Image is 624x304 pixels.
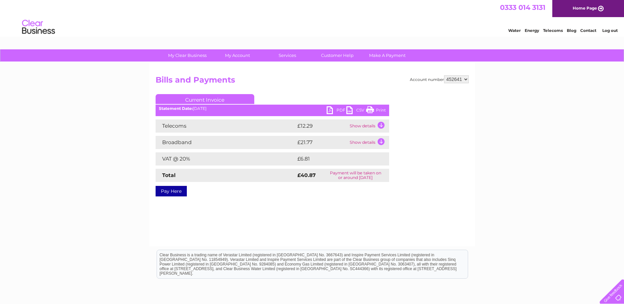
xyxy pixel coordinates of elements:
[348,136,389,149] td: Show details
[210,49,264,62] a: My Account
[508,28,521,33] a: Water
[346,106,366,116] a: CSV
[310,49,364,62] a: Customer Help
[22,17,55,37] img: logo.png
[348,119,389,133] td: Show details
[296,136,348,149] td: £21.77
[296,152,373,165] td: £6.81
[157,4,468,32] div: Clear Business is a trading name of Verastar Limited (registered in [GEOGRAPHIC_DATA] No. 3667643...
[602,28,618,33] a: Log out
[162,172,176,178] strong: Total
[160,49,214,62] a: My Clear Business
[543,28,563,33] a: Telecoms
[156,75,469,88] h2: Bills and Payments
[296,119,348,133] td: £12.29
[260,49,314,62] a: Services
[327,106,346,116] a: PDF
[156,186,187,196] a: Pay Here
[297,172,316,178] strong: £40.87
[580,28,596,33] a: Contact
[322,169,389,182] td: Payment will be taken on or around [DATE]
[525,28,539,33] a: Energy
[156,136,296,149] td: Broadband
[360,49,414,62] a: Make A Payment
[366,106,386,116] a: Print
[156,94,254,104] a: Current Invoice
[159,106,193,111] b: Statement Date:
[567,28,576,33] a: Blog
[156,152,296,165] td: VAT @ 20%
[156,106,389,111] div: [DATE]
[500,3,545,12] a: 0333 014 3131
[410,75,469,83] div: Account number
[156,119,296,133] td: Telecoms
